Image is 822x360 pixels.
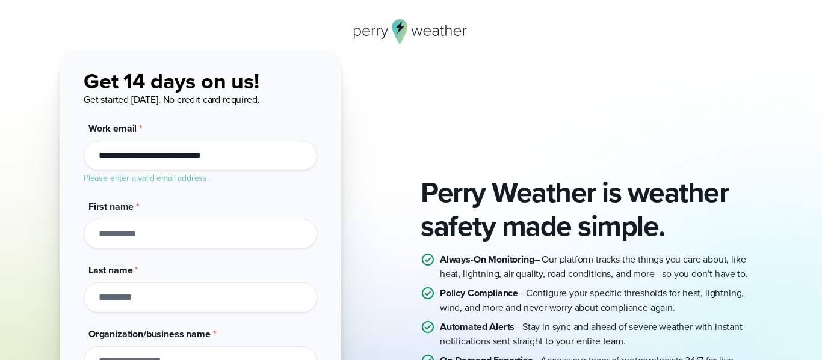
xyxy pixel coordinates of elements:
strong: Automated Alerts [440,320,515,334]
span: Get started [DATE]. No credit card required. [84,93,259,106]
span: First name [88,200,134,213]
strong: Policy Compliance [440,286,518,300]
span: Last name [88,263,132,277]
h2: Perry Weather is weather safety made simple. [421,175,762,243]
label: Please enter a valid email address. [84,172,209,185]
span: Get 14 days on us! [84,65,259,97]
span: Work email [88,121,137,135]
strong: Always-On Monitoring [440,252,534,266]
p: – Stay in sync and ahead of severe weather with instant notifications sent straight to your entir... [440,320,762,349]
p: – Our platform tracks the things you care about, like heat, lightning, air quality, road conditio... [440,252,762,281]
span: Organization/business name [88,327,211,341]
p: – Configure your specific thresholds for heat, lightning, wind, and more and never worry about co... [440,286,762,315]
